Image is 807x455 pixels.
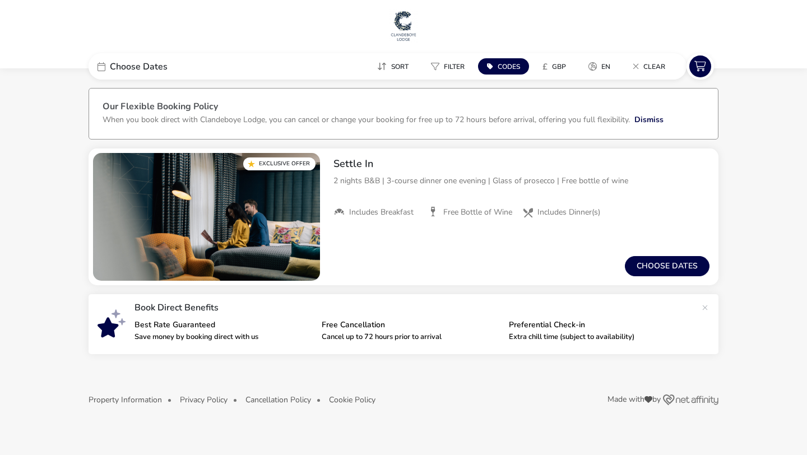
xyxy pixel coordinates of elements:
span: Includes Breakfast [349,207,414,217]
swiper-slide: 1 / 1 [93,153,320,281]
button: Dismiss [634,114,664,126]
span: Choose Dates [110,62,168,71]
h3: Our Flexible Booking Policy [103,102,704,114]
naf-pibe-menu-bar-item: Filter [422,58,478,75]
img: Main Website [389,9,418,43]
button: Property Information [89,396,162,404]
button: Privacy Policy [180,396,228,404]
naf-pibe-menu-bar-item: Codes [478,58,534,75]
div: Exclusive Offer [243,157,316,170]
naf-pibe-menu-bar-item: en [579,58,624,75]
span: GBP [552,62,566,71]
naf-pibe-menu-bar-item: Clear [624,58,679,75]
button: Clear [624,58,674,75]
button: Choose dates [625,256,709,276]
p: Preferential Check-in [509,321,687,329]
span: Filter [444,62,465,71]
span: Clear [643,62,665,71]
span: Free Bottle of Wine [443,207,512,217]
button: Sort [368,58,418,75]
span: Sort [391,62,409,71]
p: Cancel up to 72 hours prior to arrival [322,333,500,341]
button: Codes [478,58,529,75]
p: Save money by booking direct with us [134,333,313,341]
p: Best Rate Guaranteed [134,321,313,329]
p: Book Direct Benefits [134,303,696,312]
naf-pibe-menu-bar-item: Sort [368,58,422,75]
span: Codes [498,62,520,71]
p: 2 nights B&B | 3-course dinner one evening | Glass of prosecco | Free bottle of wine [333,175,709,187]
button: £GBP [534,58,575,75]
p: Extra chill time (subject to availability) [509,333,687,341]
span: Made with by [607,396,661,403]
button: en [579,58,619,75]
button: Filter [422,58,474,75]
button: Cookie Policy [329,396,375,404]
i: £ [542,61,548,72]
p: Free Cancellation [322,321,500,329]
h2: Settle In [333,157,709,170]
button: Cancellation Policy [245,396,311,404]
div: Choose Dates [89,53,257,80]
div: Settle In2 nights B&B | 3-course dinner one evening | Glass of prosecco | Free bottle of wineIncl... [324,148,718,227]
span: en [601,62,610,71]
span: Includes Dinner(s) [537,207,600,217]
p: When you book direct with Clandeboye Lodge, you can cancel or change your booking for free up to ... [103,114,630,125]
naf-pibe-menu-bar-item: £GBP [534,58,579,75]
